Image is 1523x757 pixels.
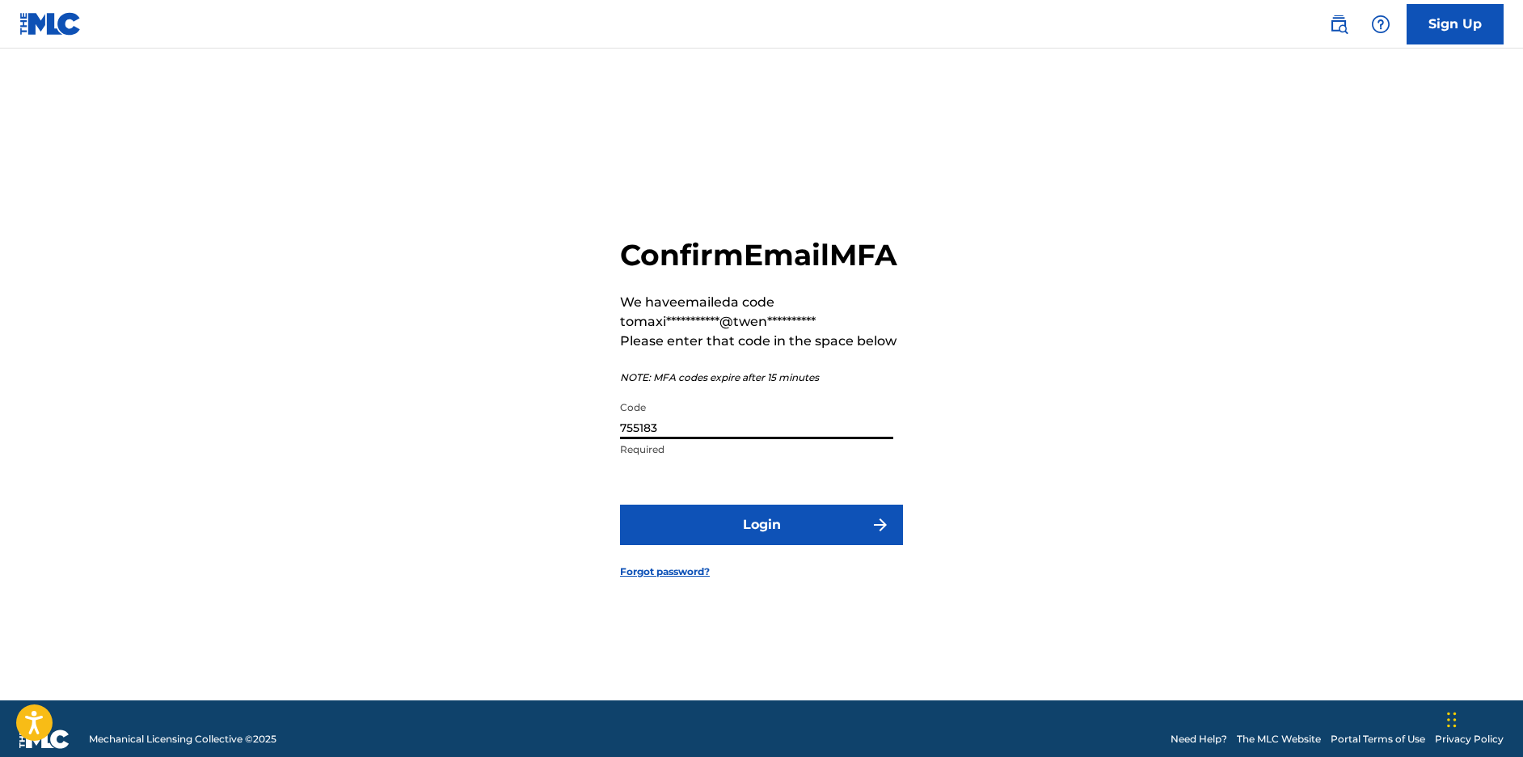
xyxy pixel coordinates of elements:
div: Help [1365,8,1397,40]
span: Mechanical Licensing Collective © 2025 [89,732,276,746]
a: Sign Up [1407,4,1504,44]
img: search [1329,15,1348,34]
a: Forgot password? [620,565,710,579]
a: The MLC Website [1237,732,1321,746]
iframe: Chat Widget [1442,679,1523,757]
img: f7272a7cc735f4ea7f67.svg [871,515,890,535]
button: Login [620,505,903,545]
a: Privacy Policy [1435,732,1504,746]
img: logo [19,730,70,749]
a: Portal Terms of Use [1331,732,1425,746]
a: Public Search [1323,8,1355,40]
div: Glisser [1447,696,1457,744]
p: NOTE: MFA codes expire after 15 minutes [620,370,903,385]
h2: Confirm Email MFA [620,237,903,273]
a: Need Help? [1171,732,1227,746]
p: Required [620,442,893,457]
div: Widget de chat [1442,679,1523,757]
img: help [1371,15,1390,34]
p: Please enter that code in the space below [620,332,903,351]
img: MLC Logo [19,12,82,36]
